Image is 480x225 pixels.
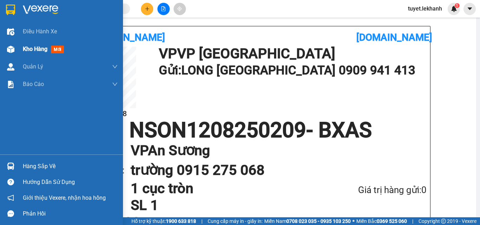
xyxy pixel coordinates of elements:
span: plus [145,6,150,11]
sup: 1 [455,3,460,8]
span: Báo cáo [23,80,44,88]
img: solution-icon [7,81,14,88]
div: Giá trị hàng gửi: 0 [321,183,427,197]
span: Cung cấp máy in - giấy in: [208,217,262,225]
button: aim [174,3,186,15]
span: Miền Bắc [356,217,407,225]
div: Nghĩa [82,14,139,23]
div: Hướng dẫn sử dụng [23,177,118,187]
img: warehouse-icon [7,163,14,170]
span: CC : [81,47,91,54]
span: aim [177,6,182,11]
span: file-add [161,6,166,11]
img: warehouse-icon [7,63,14,71]
b: [PERSON_NAME] [89,32,165,43]
div: Phản hồi [23,209,118,219]
span: Gửi: [6,7,17,14]
button: file-add [157,3,170,15]
span: Giới thiệu Vexere, nhận hoa hồng [23,193,106,202]
b: [DOMAIN_NAME] [356,32,432,43]
span: Miền Nam [264,217,351,225]
span: notification [7,194,14,201]
button: plus [141,3,153,15]
span: | [412,217,413,225]
span: Quản Lý [23,62,43,71]
span: copyright [441,219,446,224]
div: Hải [6,23,77,31]
span: Nhận: [82,7,99,14]
strong: 0708 023 035 - 0935 103 250 [286,218,351,224]
span: tuyet.lekhanh [402,4,448,13]
h1: 1 cục tròn [131,180,321,197]
h1: trường 0915 275 068 [131,160,413,180]
img: icon-new-feature [451,6,457,12]
span: 1 [456,3,458,8]
button: caret-down [463,3,476,15]
div: Bàu Đồn [82,6,139,14]
span: Hỗ trợ kỹ thuật: [131,217,196,225]
span: caret-down [467,6,473,12]
strong: 1900 633 818 [166,218,196,224]
div: VP [GEOGRAPHIC_DATA] [6,6,77,23]
strong: 0369 525 060 [377,218,407,224]
span: down [112,64,118,70]
h1: Gửi: LONG [GEOGRAPHIC_DATA] 0909 941 413 [159,61,423,80]
span: Kho hàng [23,46,47,52]
img: logo-vxr [6,5,15,15]
h1: NSON1208250209 - BXAS [74,120,427,141]
h1: VP VP [GEOGRAPHIC_DATA] [159,47,423,61]
h1: SL 1 [131,197,321,214]
span: ⚪️ [352,220,355,223]
img: warehouse-icon [7,46,14,53]
div: 0969826457 [82,23,139,33]
div: 30.000 [81,45,140,55]
span: message [7,210,14,217]
span: question-circle [7,179,14,185]
div: Hàng sắp về [23,161,118,172]
img: warehouse-icon [7,28,14,35]
h1: VP An Sương [131,141,413,160]
span: mới [51,46,64,53]
div: 0902222352 [6,31,77,41]
span: Điều hành xe [23,27,57,36]
span: | [201,217,202,225]
span: down [112,81,118,87]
